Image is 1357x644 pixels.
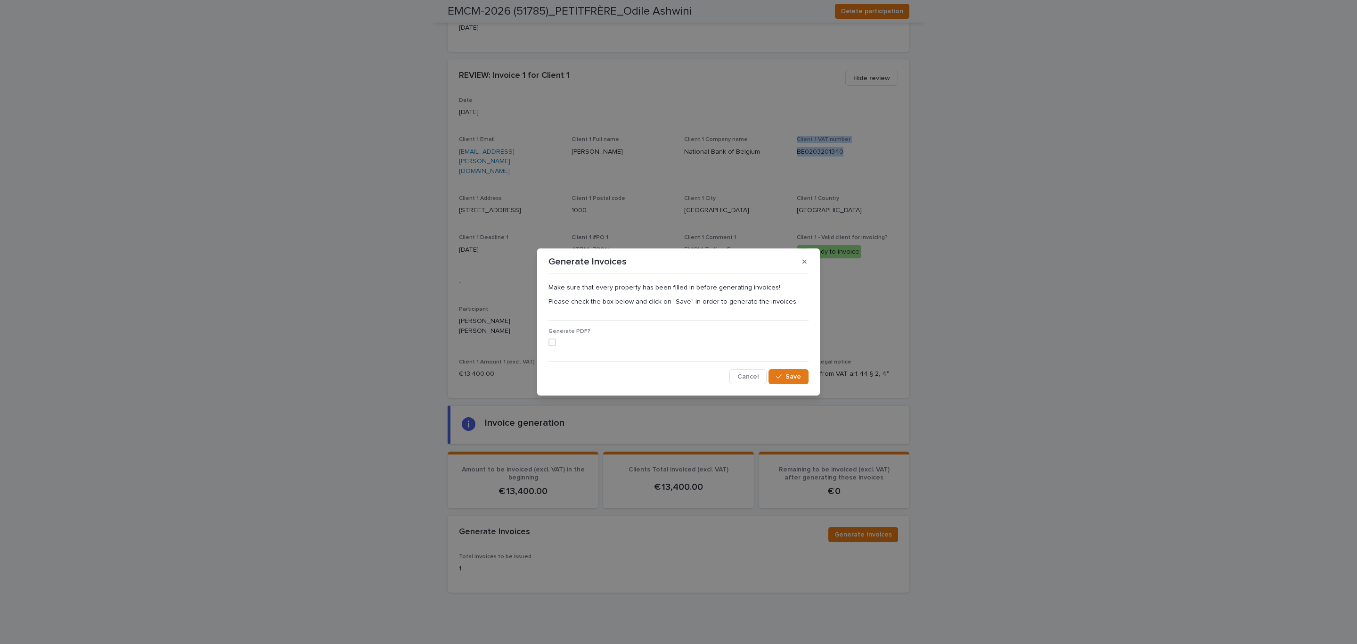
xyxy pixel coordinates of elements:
button: Save [768,369,809,384]
p: Make sure that every property has been filled in before generating invoices! [548,284,809,292]
span: Save [785,373,801,380]
p: Generate Invoices [548,256,627,267]
p: Please check the box below and click on "Save" in order to generate the invoices. [548,298,809,306]
span: Cancel [737,373,759,380]
button: Cancel [729,369,767,384]
span: Generate PDF? [548,329,590,334]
